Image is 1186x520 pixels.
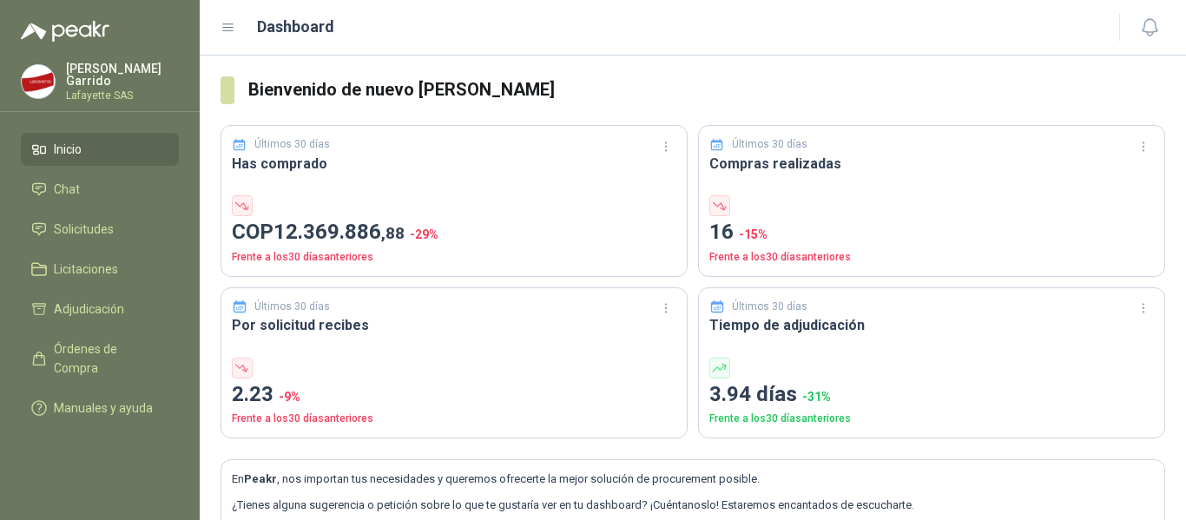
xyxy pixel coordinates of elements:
p: 2.23 [232,378,676,411]
a: Inicio [21,133,179,166]
img: Company Logo [22,65,55,98]
p: Frente a los 30 días anteriores [232,249,676,266]
p: Últimos 30 días [254,299,330,315]
p: 3.94 días [709,378,1154,411]
span: Inicio [54,140,82,159]
p: Últimos 30 días [732,136,807,153]
p: Lafayette SAS [66,90,179,101]
span: -15 % [739,227,768,241]
span: -9 % [279,390,300,404]
p: Frente a los 30 días anteriores [232,411,676,427]
h3: Compras realizadas [709,153,1154,174]
a: Chat [21,173,179,206]
a: Licitaciones [21,253,179,286]
span: ,88 [381,223,405,243]
span: Chat [54,180,80,199]
span: Adjudicación [54,299,124,319]
h3: Bienvenido de nuevo [PERSON_NAME] [248,76,1165,103]
img: Logo peakr [21,21,109,42]
span: Órdenes de Compra [54,339,162,378]
span: Manuales y ayuda [54,398,153,418]
h3: Por solicitud recibes [232,314,676,336]
a: Adjudicación [21,293,179,326]
h1: Dashboard [257,15,334,39]
b: Peakr [244,472,277,485]
p: Últimos 30 días [254,136,330,153]
p: 16 [709,216,1154,249]
h3: Tiempo de adjudicación [709,314,1154,336]
p: [PERSON_NAME] Garrido [66,63,179,87]
p: Frente a los 30 días anteriores [709,411,1154,427]
p: Frente a los 30 días anteriores [709,249,1154,266]
span: Licitaciones [54,260,118,279]
span: 12.369.886 [273,220,405,244]
span: Solicitudes [54,220,114,239]
a: Manuales y ayuda [21,392,179,425]
p: Últimos 30 días [732,299,807,315]
span: -31 % [802,390,831,404]
p: ¿Tienes alguna sugerencia o petición sobre lo que te gustaría ver en tu dashboard? ¡Cuéntanoslo! ... [232,497,1154,514]
a: Solicitudes [21,213,179,246]
span: -29 % [410,227,438,241]
h3: Has comprado [232,153,676,174]
p: En , nos importan tus necesidades y queremos ofrecerte la mejor solución de procurement posible. [232,471,1154,488]
a: Órdenes de Compra [21,332,179,385]
p: COP [232,216,676,249]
